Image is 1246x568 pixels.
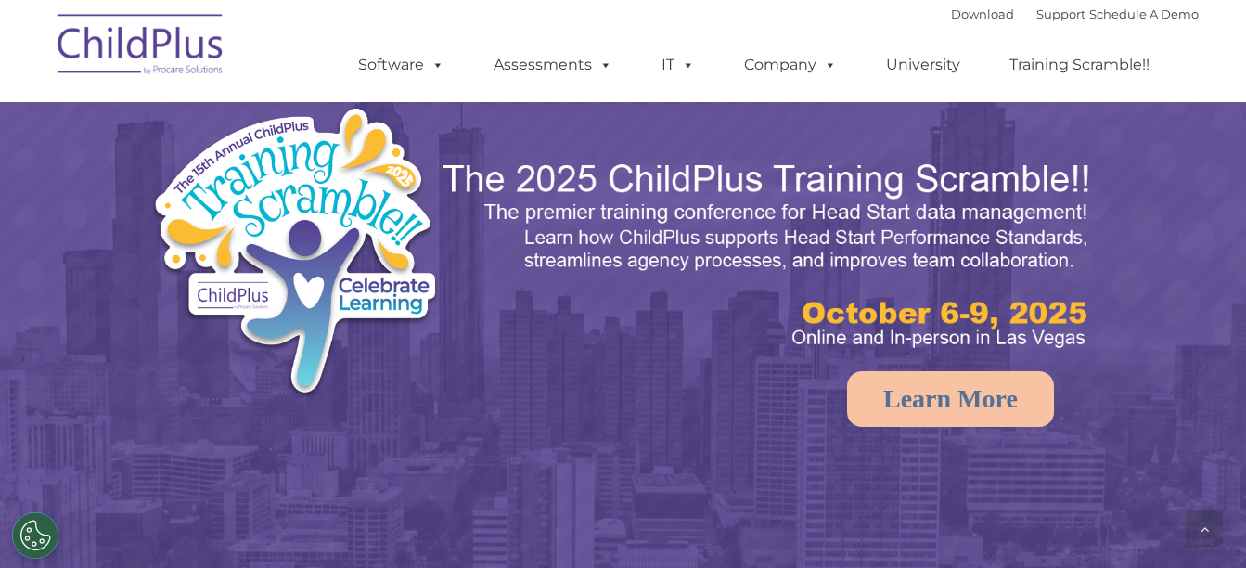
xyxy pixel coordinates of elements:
[48,1,234,94] img: ChildPlus by Procare Solutions
[867,46,979,84] a: University
[643,46,713,84] a: IT
[475,46,631,84] a: Assessments
[847,371,1054,427] a: Learn More
[340,46,463,84] a: Software
[951,6,1014,21] a: Download
[951,6,1199,21] font: |
[991,46,1168,84] a: Training Scramble!!
[1036,6,1085,21] a: Support
[726,46,855,84] a: Company
[1089,6,1199,21] a: Schedule A Demo
[12,512,58,559] button: Cookies Settings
